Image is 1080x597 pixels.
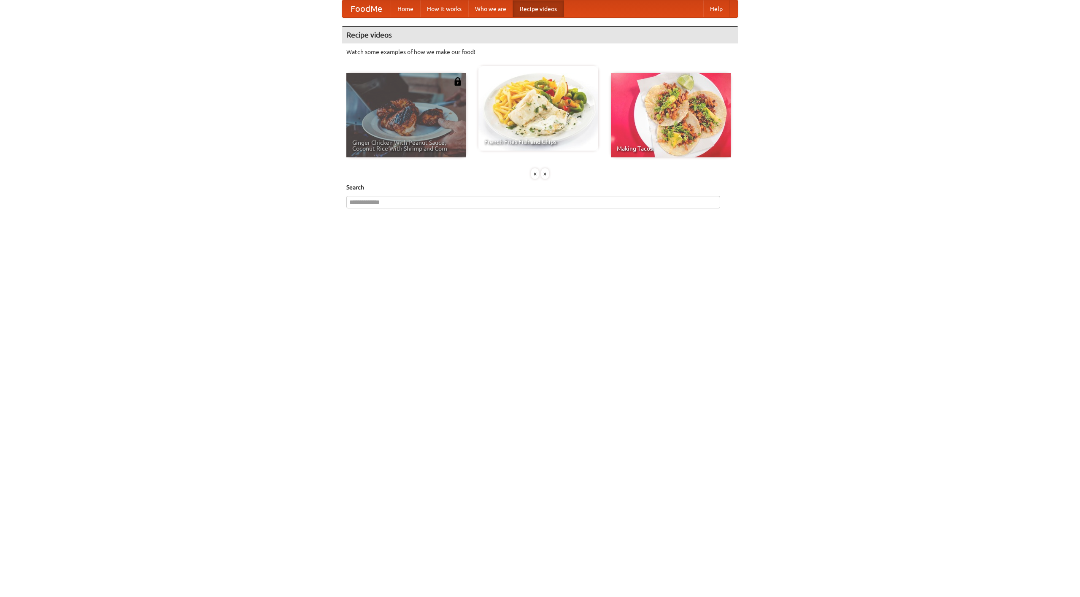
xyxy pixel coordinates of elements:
span: Making Tacos [617,146,725,151]
div: » [541,168,549,179]
div: « [531,168,539,179]
span: French Fries Fish and Chips [484,139,592,145]
a: French Fries Fish and Chips [478,66,598,151]
a: Making Tacos [611,73,731,157]
p: Watch some examples of how we make our food! [346,48,734,56]
a: Home [391,0,420,17]
h5: Search [346,183,734,192]
h4: Recipe videos [342,27,738,43]
a: Who we are [468,0,513,17]
a: Help [703,0,729,17]
img: 483408.png [454,77,462,86]
a: Recipe videos [513,0,564,17]
a: How it works [420,0,468,17]
a: FoodMe [342,0,391,17]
